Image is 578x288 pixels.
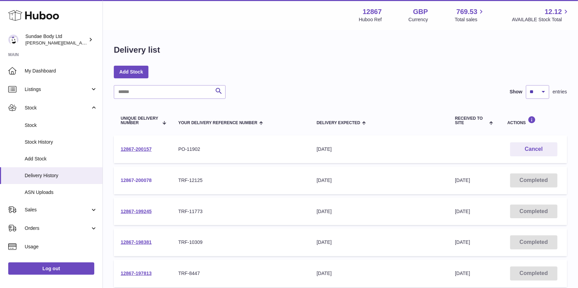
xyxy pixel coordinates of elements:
a: Add Stock [114,66,148,78]
span: 769.53 [456,7,477,16]
span: [DATE] [455,209,470,214]
div: TRF-10309 [178,239,303,246]
a: 12867-198381 [121,239,152,245]
span: My Dashboard [25,68,97,74]
span: Sales [25,207,90,213]
span: Delivery Expected [317,121,360,125]
div: [DATE] [317,177,442,184]
a: 12867-197813 [121,271,152,276]
a: Log out [8,262,94,275]
h1: Delivery list [114,44,160,55]
div: Currency [409,16,428,23]
span: Stock [25,105,90,111]
span: AVAILABLE Stock Total [512,16,570,23]
span: Listings [25,86,90,93]
span: Orders [25,225,90,232]
div: Actions [507,116,560,125]
span: Stock History [25,139,97,145]
button: Cancel [510,142,557,156]
span: [DATE] [455,239,470,245]
span: ASN Uploads [25,189,97,196]
a: 12867-200157 [121,146,152,152]
strong: 12867 [363,7,382,16]
div: [DATE] [317,270,442,277]
span: [PERSON_NAME][EMAIL_ADDRESS][DOMAIN_NAME] [25,40,137,45]
div: TRF-11773 [178,208,303,215]
span: Received to Site [455,116,487,125]
strong: GBP [413,7,428,16]
div: [DATE] [317,208,442,215]
span: Usage [25,244,97,250]
span: Your Delivery Reference Number [178,121,257,125]
span: 12.12 [545,7,562,16]
div: TRF-8447 [178,270,303,277]
div: Huboo Ref [359,16,382,23]
span: Delivery History [25,172,97,179]
img: dianne@sundaebody.com [8,35,19,45]
div: TRF-12125 [178,177,303,184]
a: 12867-200078 [121,178,152,183]
div: PO-11902 [178,146,303,153]
div: [DATE] [317,146,442,153]
span: Add Stock [25,156,97,162]
label: Show [510,89,522,95]
span: [DATE] [455,178,470,183]
a: 12867-199245 [121,209,152,214]
div: Sundae Body Ltd [25,33,87,46]
span: entries [553,89,567,95]
div: [DATE] [317,239,442,246]
span: Unique Delivery Number [121,116,159,125]
a: 12.12 AVAILABLE Stock Total [512,7,570,23]
span: [DATE] [455,271,470,276]
a: 769.53 Total sales [455,7,485,23]
span: Stock [25,122,97,129]
span: Total sales [455,16,485,23]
